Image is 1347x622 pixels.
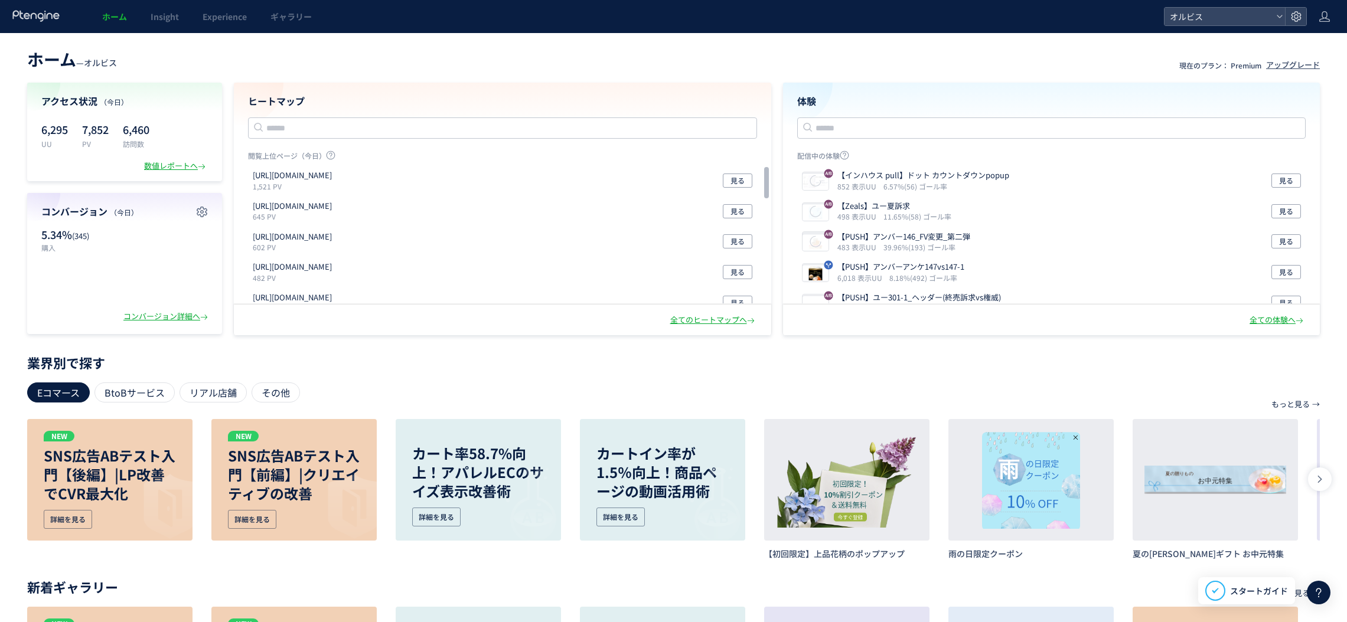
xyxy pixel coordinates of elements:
[180,382,247,402] div: リアル店舗
[44,446,176,503] p: SNS広告ABテスト入門【後編】|LP改善でCVR最大化
[94,382,175,402] div: BtoBサービス
[253,170,332,181] p: https://orbis.co.jp/order/thanks
[1230,585,1288,597] span: スタートガイド
[730,173,745,188] span: 見る
[1133,548,1298,559] h3: 夏の涼やかギフト お中元特集
[228,510,276,529] div: 詳細を見る
[253,273,337,283] p: 482 PV
[1271,394,1310,414] p: もっと見る
[723,234,752,248] button: 見る
[670,315,757,326] div: 全てのヒートマップへ
[487,467,561,541] img: image
[84,57,117,68] span: オルビス
[253,242,337,252] p: 602 PV
[102,11,127,22] span: ホーム
[72,230,89,241] span: (345)
[948,548,1114,559] h3: 雨の日限定クーポン
[723,204,752,218] button: 見る
[82,120,109,139] p: 7,852
[253,303,337,313] p: 328 PV
[100,97,128,107] span: （今日）
[730,265,745,279] span: 見る
[671,467,745,541] img: image
[151,11,179,22] span: Insight
[27,382,90,402] div: Eコマース
[41,243,119,253] p: 購入
[41,94,208,108] h4: アクセス状況
[1179,60,1261,70] p: 現在のプラン： Premium
[203,11,247,22] span: Experience
[730,234,745,248] span: 見る
[723,296,752,310] button: 見る
[27,47,117,71] div: —
[253,211,337,221] p: 645 PV
[27,583,1320,590] p: 新着ギャラリー
[41,120,68,139] p: 6,295
[228,431,259,441] p: NEW
[110,207,138,217] span: （今日）
[730,204,745,218] span: 見る
[1312,394,1320,414] p: →
[123,311,210,322] div: コンバージョン詳細へ
[1266,60,1320,71] div: アップグレード
[248,94,757,108] h4: ヒートマップ
[730,296,745,310] span: 見る
[764,548,929,559] h3: 【初回限定】上品花柄のポップアップ
[270,11,312,22] span: ギャラリー
[27,359,1320,366] p: 業界別で探す
[253,181,337,191] p: 1,521 PV
[412,508,461,526] div: 詳細を見る
[144,161,208,172] div: 数値レポートへ
[123,120,149,139] p: 6,460
[596,508,645,526] div: 詳細を見る
[44,431,74,441] p: NEW
[253,261,332,273] p: https://pr.orbis.co.jp/cosmetics/udot/413-2
[119,467,193,541] img: image
[412,444,544,500] p: カート率58.7%向上！アパレルECのサイズ表示改善術
[303,467,377,541] img: image
[123,139,149,149] p: 訪問数
[723,265,752,279] button: 見る
[27,47,76,71] span: ホーム
[82,139,109,149] p: PV
[596,444,729,500] p: カートイン率が1.5％向上！商品ページの動画活用術
[253,231,332,243] p: https://pr.orbis.co.jp/cosmetics/u/100
[252,382,300,402] div: その他
[41,227,119,243] p: 5.34%
[253,201,332,212] p: https://pr.orbis.co.jp/cosmetics/udot/410-12
[44,510,92,529] div: 詳細を見る
[253,292,332,303] p: https://pr.orbis.co.jp/cosmetics/udot/413-1
[1166,8,1271,25] span: オルビス
[41,205,208,218] h4: コンバージョン
[228,446,360,503] p: SNS広告ABテスト入門【前編】|クリエイティブの改善
[248,150,757,165] p: 閲覧上位ページ（今日）
[41,139,68,149] p: UU
[723,173,752,188] button: 見る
